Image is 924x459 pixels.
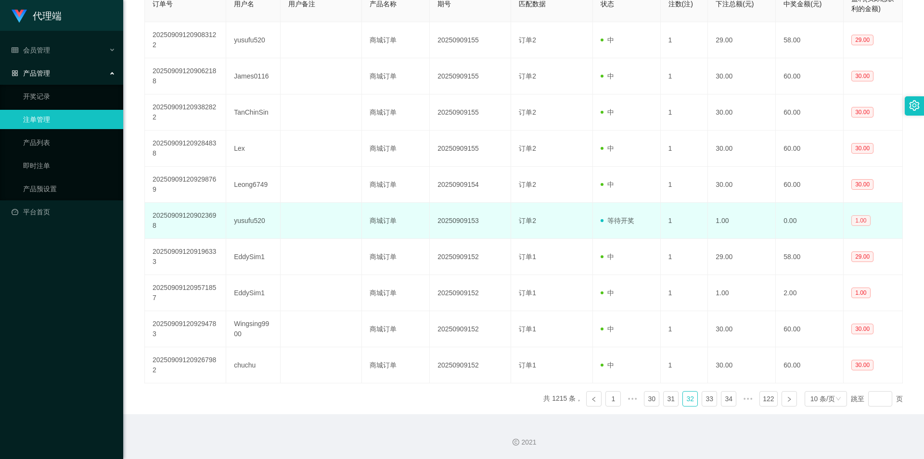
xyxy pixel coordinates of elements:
span: 中 [601,72,614,80]
td: 商城订单 [362,311,430,347]
td: 2.00 [776,275,844,311]
td: 202509091209298769 [145,167,226,203]
td: 1.00 [708,203,776,239]
i: 图标: setting [909,100,920,111]
td: 202509091209023698 [145,203,226,239]
a: 34 [721,392,736,406]
td: 20250909153 [430,203,511,239]
td: 202509091209571857 [145,275,226,311]
li: 向前 5 页 [625,391,640,407]
td: 30.00 [708,131,776,167]
td: 202509091209083122 [145,22,226,58]
td: EddySim1 [226,239,281,275]
li: 32 [682,391,698,407]
a: 31 [664,392,678,406]
span: 1.00 [851,215,870,226]
td: 1 [661,203,708,239]
td: 20250909152 [430,239,511,275]
span: 中 [601,108,614,116]
td: 58.00 [776,22,844,58]
td: yusufu520 [226,203,281,239]
i: 图标: appstore-o [12,70,18,77]
td: 商城订单 [362,167,430,203]
td: 1 [661,311,708,347]
td: 60.00 [776,347,844,383]
h1: 代理端 [33,0,62,31]
td: 60.00 [776,167,844,203]
td: 202509091209196333 [145,239,226,275]
td: 60.00 [776,311,844,347]
li: 上一页 [586,391,602,407]
span: 订单2 [519,144,536,152]
span: 1.00 [851,288,870,298]
td: 29.00 [708,239,776,275]
i: 图标: left [591,396,597,402]
span: ••• [625,391,640,407]
a: 开奖记录 [23,87,115,106]
td: 202509091209062188 [145,58,226,94]
span: 订单1 [519,253,536,261]
span: 30.00 [851,324,873,334]
td: 202509091209284838 [145,131,226,167]
td: chuchu [226,347,281,383]
td: 20250909152 [430,275,511,311]
td: 29.00 [708,22,776,58]
td: Wingsing9900 [226,311,281,347]
span: 订单1 [519,325,536,333]
td: 20250909155 [430,131,511,167]
a: 1 [606,392,620,406]
td: 60.00 [776,58,844,94]
td: 1 [661,167,708,203]
td: James0116 [226,58,281,94]
span: 产品管理 [12,69,50,77]
a: 30 [644,392,659,406]
td: TanChinSin [226,94,281,131]
td: 202509091209294783 [145,311,226,347]
span: 中 [601,361,614,369]
span: 中 [601,253,614,261]
span: 订单1 [519,289,536,297]
a: 即时注单 [23,156,115,175]
td: 30.00 [708,311,776,347]
td: 30.00 [708,347,776,383]
span: 30.00 [851,360,873,370]
td: 1 [661,22,708,58]
span: 订单2 [519,181,536,188]
div: 10 条/页 [810,392,835,406]
span: 中 [601,289,614,297]
td: 20250909155 [430,22,511,58]
li: 122 [759,391,777,407]
td: 商城订单 [362,347,430,383]
div: 跳至 页 [851,391,903,407]
span: 29.00 [851,35,873,45]
a: 122 [760,392,777,406]
td: 30.00 [708,94,776,131]
td: 30.00 [708,167,776,203]
td: 20250909152 [430,347,511,383]
span: 订单1 [519,361,536,369]
td: 1.00 [708,275,776,311]
td: 0.00 [776,203,844,239]
a: 注单管理 [23,110,115,129]
td: 商城订单 [362,203,430,239]
a: 33 [702,392,717,406]
td: 60.00 [776,94,844,131]
span: 30.00 [851,143,873,154]
span: 订单2 [519,108,536,116]
span: 中 [601,181,614,188]
td: 商城订单 [362,131,430,167]
a: 代理端 [12,12,62,19]
td: 商城订单 [362,22,430,58]
td: 1 [661,275,708,311]
a: 产品预设置 [23,179,115,198]
span: 29.00 [851,251,873,262]
span: 订单2 [519,36,536,44]
a: 32 [683,392,697,406]
td: 商城订单 [362,275,430,311]
span: 30.00 [851,179,873,190]
span: 订单2 [519,217,536,224]
td: 58.00 [776,239,844,275]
